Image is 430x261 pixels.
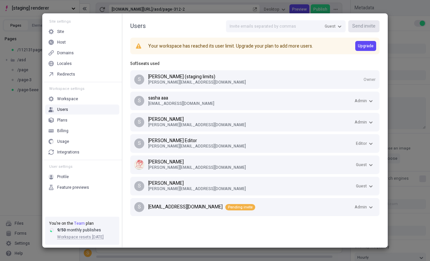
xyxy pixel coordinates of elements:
[325,24,336,29] span: Guest
[355,204,367,210] span: Admin
[57,61,72,66] div: Locales
[134,117,144,127] div: S
[148,165,353,170] p: [PERSON_NAME][EMAIL_ADDRESS][DOMAIN_NAME]
[353,160,376,170] button: Guest
[134,181,144,191] div: S
[134,202,144,212] div: s
[322,21,344,31] button: Guest
[130,61,379,66] div: 5 of 5 seats used
[57,128,68,133] div: Billing
[148,96,352,101] p: sasha aaa
[356,162,367,167] span: Guest
[57,174,69,179] div: Profile
[352,23,376,30] span: Send invite
[45,86,119,91] div: Workspace settings
[364,77,376,82] span: Owner
[355,41,376,51] button: Upgrade
[130,22,146,31] div: Users
[148,117,352,122] p: [PERSON_NAME]
[49,221,115,226] div: You’re on the plan
[226,20,346,32] input: Invite emails separated by commas
[356,183,367,189] span: Guest
[352,117,376,127] button: Admin
[134,96,144,106] div: s
[45,164,119,169] div: User settings
[355,98,367,104] span: Admin
[57,40,66,45] div: Host
[57,149,79,155] div: Integrations
[148,159,353,165] p: [PERSON_NAME]
[57,118,67,123] div: Plans
[148,74,364,80] p: [PERSON_NAME] (staging limits)
[134,138,144,148] div: S
[355,120,367,125] span: Admin
[148,80,364,85] p: [PERSON_NAME][EMAIL_ADDRESS][DOMAIN_NAME]
[348,20,379,32] button: Send invite
[148,186,353,191] p: [PERSON_NAME][EMAIL_ADDRESS][DOMAIN_NAME]
[353,138,376,148] button: Editor
[148,43,349,50] p: Your workspace has reached its user limit. Upgrade your plan to add more users.
[57,139,69,144] div: Usage
[358,43,374,49] span: Upgrade
[228,205,253,210] span: Pending invite
[74,220,85,226] span: Team
[148,204,223,210] p: [EMAIL_ADDRESS][DOMAIN_NAME]
[356,141,367,146] span: Editor
[45,19,119,24] div: Site settings
[148,101,352,106] p: [EMAIL_ADDRESS][DOMAIN_NAME]
[148,143,353,149] p: [PERSON_NAME][EMAIL_ADDRESS][DOMAIN_NAME]
[134,160,144,170] img: Avatar
[352,202,376,212] button: Admin
[148,138,353,143] p: [PERSON_NAME] Editor
[134,75,144,85] div: S
[57,72,75,77] div: Redirects
[352,96,376,106] button: Admin
[57,234,104,240] span: Workspace resets [DATE]
[353,181,376,191] button: Guest
[67,227,101,233] span: monthly publishes
[57,107,68,112] div: Users
[57,227,66,233] span: 9 / 50
[57,185,89,190] div: Feature previews
[57,29,64,34] div: Site
[57,96,78,102] div: Workspace
[57,50,74,56] div: Domains
[148,122,352,128] p: [PERSON_NAME][EMAIL_ADDRESS][DOMAIN_NAME]
[148,181,353,186] p: [PERSON_NAME]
